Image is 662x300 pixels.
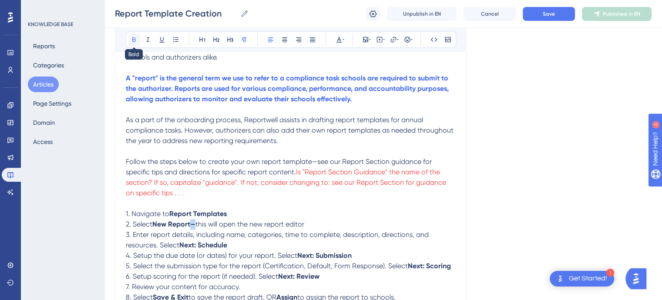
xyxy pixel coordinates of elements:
span: 4. Setup the due date (or dates) for your report. Select [126,251,297,260]
span: Unpublish in EN [403,10,441,17]
div: Open Get Started! checklist, remaining modules: 1 [550,271,614,287]
button: Articles [28,77,59,92]
strong: Next: Scoring [408,262,451,270]
strong: Next: Submission [297,251,352,260]
button: Unpublish in EN [387,7,457,21]
img: launcher-image-alternative-text [555,273,565,284]
input: Article Name [115,7,237,20]
strong: Report Templates [169,210,227,218]
iframe: UserGuiding AI Assistant Launcher [625,266,652,292]
div: 1 [606,269,614,277]
button: Save [523,7,575,21]
button: Reports [28,38,60,54]
span: Is "Report Section Guidance" the name of the section? If so, capitalize "guidance". If not, consi... [126,168,448,197]
strong: A "report" is the general term we use to refer to a compliance task schools are required to submi... [126,74,450,103]
span: Cancel [481,10,499,17]
span: 6. Setup scoring for the report (if needed). Select [126,272,278,280]
strong: Next: Review [278,272,319,280]
button: Cancel [464,7,516,21]
span: 5. Select the submission type for the report (Certification, Default, Form Response). Select [126,262,408,270]
strong: Next: Schedule [179,241,227,249]
div: 4 [60,4,63,11]
span: 1. Navigate to [126,210,169,218]
span: 2. Select [126,220,152,228]
strong: New Report— [152,220,195,228]
span: Save [543,10,555,17]
span: Follow the steps below to create your own report template—see our Report Section guidance for spe... [126,157,433,176]
div: KNOWLEDGE BASE [28,21,73,28]
div: Get Started! [569,274,607,283]
button: Domain [28,115,60,130]
span: As a part of the onboarding process, Reportwell assists in drafting report templates for annual c... [126,116,455,145]
span: Published in EN [603,10,640,17]
span: 7. Review your content for accuracy. [126,283,240,291]
button: Page Settings [28,96,77,111]
button: Categories [28,57,69,73]
button: Access [28,134,58,150]
span: Need Help? [20,2,54,13]
span: this will open the new report editor [195,220,304,228]
button: Published in EN [582,7,652,21]
span: 3. Enter report details, including name, categories, time to complete, description, directions, a... [126,230,430,249]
